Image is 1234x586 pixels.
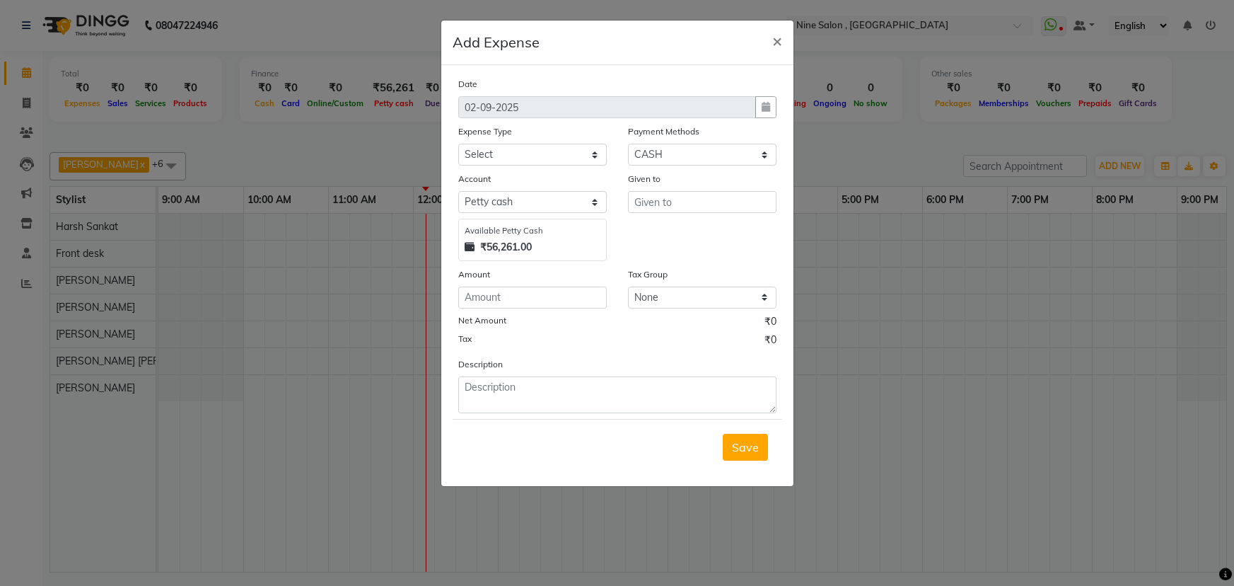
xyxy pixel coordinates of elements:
[453,32,540,53] h5: Add Expense
[628,268,668,281] label: Tax Group
[732,440,759,454] span: Save
[761,21,793,60] button: Close
[458,333,472,345] label: Tax
[628,191,776,213] input: Given to
[458,287,607,309] input: Amount
[458,125,512,138] label: Expense Type
[458,358,503,371] label: Description
[723,434,768,461] button: Save
[772,30,782,51] span: ×
[764,314,776,333] span: ₹0
[458,268,490,281] label: Amount
[458,314,506,327] label: Net Amount
[628,125,699,138] label: Payment Methods
[480,240,532,255] strong: ₹56,261.00
[458,173,491,185] label: Account
[465,225,600,237] div: Available Petty Cash
[764,333,776,351] span: ₹0
[458,78,477,91] label: Date
[628,173,660,185] label: Given to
